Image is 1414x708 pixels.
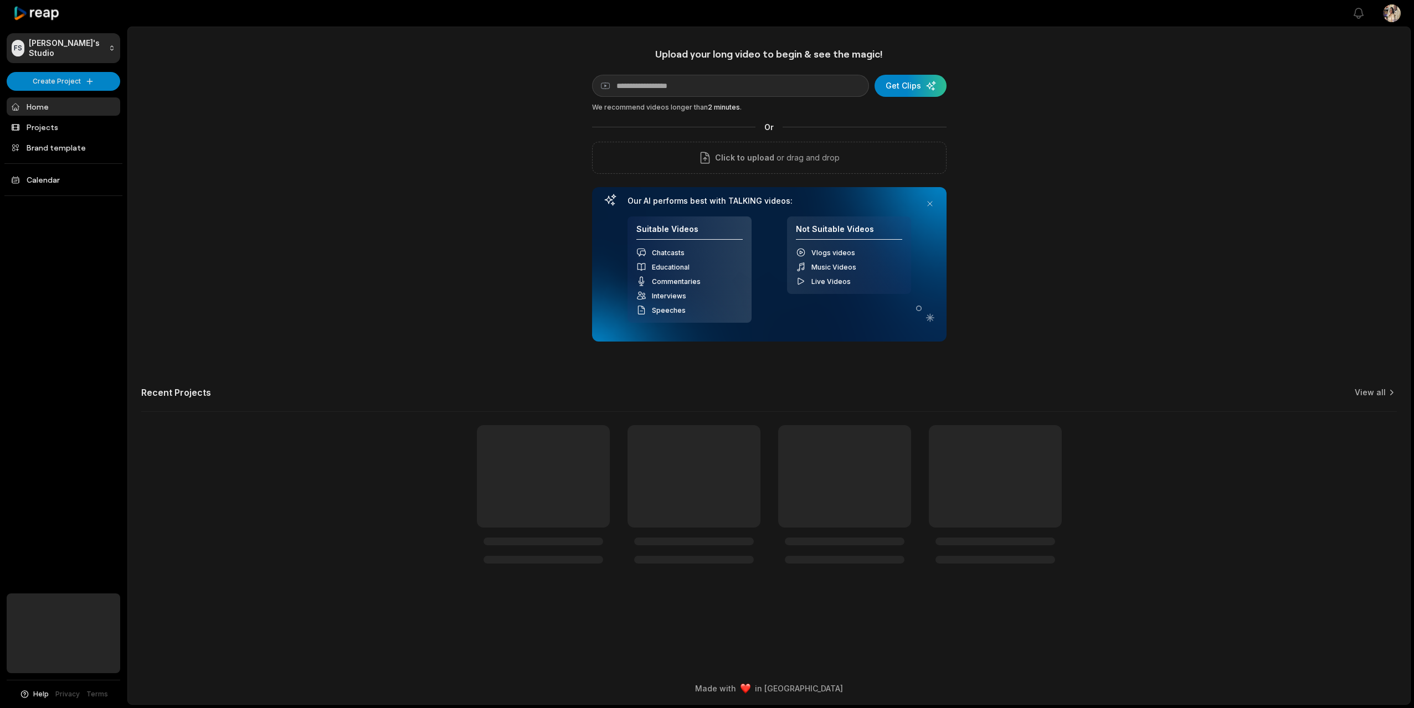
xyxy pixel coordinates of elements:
a: Privacy [55,689,80,699]
p: or drag and drop [774,151,840,164]
h1: Upload your long video to begin & see the magic! [592,48,947,60]
a: View all [1355,387,1386,398]
img: heart emoji [741,684,750,694]
p: [PERSON_NAME]'s Studio [29,38,104,58]
h4: Not Suitable Videos [796,224,902,240]
span: Live Videos [811,277,851,286]
a: Projects [7,118,120,136]
span: Or [755,121,783,133]
h3: Our AI performs best with TALKING videos: [628,196,911,206]
button: Get Clips [875,75,947,97]
button: Create Project [7,72,120,91]
a: Calendar [7,170,120,189]
span: Vlogs videos [811,249,855,257]
h2: Recent Projects [141,387,211,398]
span: Interviews [652,292,686,300]
a: Home [7,97,120,116]
div: Made with in [GEOGRAPHIC_DATA] [138,683,1400,694]
button: Help [19,689,49,699]
span: 2 minutes [708,103,740,111]
h4: Suitable Videos [636,224,743,240]
a: Terms [86,689,108,699]
span: Chatcasts [652,249,685,257]
span: Speeches [652,306,686,314]
span: Music Videos [811,263,856,271]
span: Commentaries [652,277,701,286]
span: Educational [652,263,690,271]
span: Click to upload [715,151,774,164]
div: FS [12,40,24,56]
a: Brand template [7,138,120,157]
span: Help [33,689,49,699]
div: We recommend videos longer than . [592,102,947,112]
